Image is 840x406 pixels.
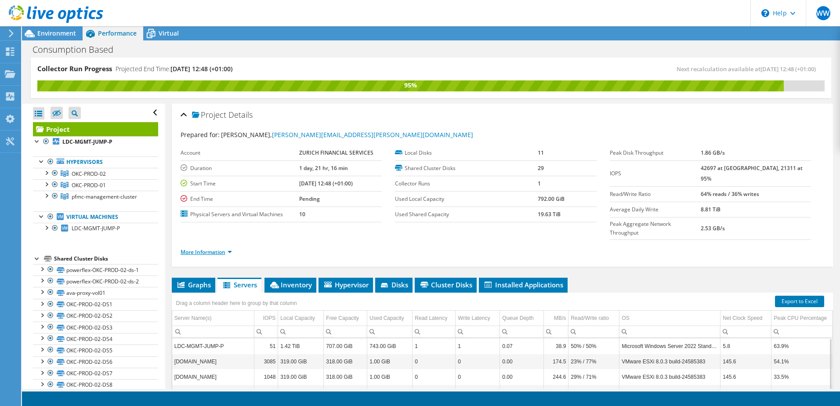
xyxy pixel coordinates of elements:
td: Column Peak CPU Percentage, Value 49.3% [771,384,833,400]
td: Column Server Name(s), Value okc-serv-pflex-p005.zurich.com [172,369,254,384]
td: Column Local Capacity, Filter cell [278,326,324,337]
span: [PERSON_NAME], [221,130,473,139]
b: 1 [538,180,541,187]
td: Column Write Latency, Value 0 [456,369,500,384]
label: Average Daily Write [610,205,701,214]
a: More Information [181,248,232,256]
label: Start Time [181,179,299,188]
td: Column Free Capacity, Value 318.00 GiB [324,369,367,384]
b: 1 day, 21 hr, 16 min [299,164,348,172]
span: pfmc-management-cluster [72,193,137,200]
div: Free Capacity [326,313,359,323]
td: Column Write Latency, Filter cell [456,326,500,337]
span: Graphs [176,280,211,289]
span: Cluster Disks [419,280,472,289]
label: Local Disks [395,149,538,157]
span: Installed Applications [483,280,563,289]
span: OKC-PROD-02 [72,170,106,178]
b: 792.00 GiB [538,195,565,203]
a: Project [33,122,158,136]
td: Column MB/s, Value 174.5 [544,354,568,369]
a: OKC-PROD-02-DS6 [33,356,158,368]
span: WW [816,6,830,20]
td: Column Free Capacity, Filter cell [324,326,367,337]
span: Project [192,111,226,120]
div: Used Capacity [369,313,404,323]
a: ava-proxy-vol01 [33,287,158,298]
span: Details [228,109,253,120]
b: 64% reads / 36% writes [701,190,759,198]
b: LDC-MGMT-JUMP-P [62,138,112,145]
div: Drag a column header here to group by that column [174,297,299,309]
div: Shared Cluster Disks [54,254,158,264]
td: Free Capacity Column [324,311,367,326]
b: 19.63 TiB [538,210,561,218]
a: OKC-PROD-02-DS5 [33,344,158,356]
label: Used Local Capacity [395,195,538,203]
a: [PERSON_NAME][EMAIL_ADDRESS][PERSON_NAME][DOMAIN_NAME] [272,130,473,139]
td: Column OS, Value Microsoft Windows Server 2022 Standard [619,338,721,354]
div: Peak CPU Percentage [774,313,827,323]
span: Environment [37,29,76,37]
a: LDC-MGMT-JUMP-P [33,136,158,148]
td: Column Read/Write ratio, Value 23% / 77% [568,354,619,369]
td: Column Net Clock Speed, Filter cell [721,326,771,337]
td: Column Peak CPU Percentage, Value 54.1% [771,354,833,369]
a: OKC-PROD-02 [33,168,158,179]
td: Column Write Latency, Value 0 [456,354,500,369]
td: Column OS, Filter cell [619,326,721,337]
td: Peak CPU Percentage Column [771,311,833,326]
td: Column Queue Depth, Value 0.00 [500,369,544,384]
label: Account [181,149,299,157]
td: Column MB/s, Filter cell [544,326,568,337]
h1: Consumption Based [29,45,127,54]
td: Column Server Name(s), Value okc-serv-pflex-p006.zurich.com [172,384,254,400]
td: Column MB/s, Value 38.9 [544,338,568,354]
td: Column IOPS, Value 3397 [254,384,278,400]
td: Write Latency Column [456,311,500,326]
a: powerflex-OKC-PROD-02-ds-1 [33,264,158,275]
td: Column Free Capacity, Value 318.00 GiB [324,354,367,369]
label: IOPS [610,169,701,178]
b: 2.53 GB/s [701,225,725,232]
span: [DATE] 12:48 (+01:00) [760,65,816,73]
a: OKC-PROD-02-DS2 [33,310,158,322]
td: Column Free Capacity, Value 318.00 GiB [324,384,367,400]
a: OKC-PROD-02-DS7 [33,368,158,379]
div: Net Clock Speed [723,313,762,323]
td: Read Latency Column [413,311,456,326]
td: Column Used Capacity, Filter cell [367,326,413,337]
td: Column Used Capacity, Value 1.00 GiB [367,384,413,400]
label: Peak Disk Throughput [610,149,701,157]
td: Column Server Name(s), Filter cell [172,326,254,337]
td: Server Name(s) Column [172,311,254,326]
label: Collector Runs [395,179,538,188]
label: Prepared for: [181,130,220,139]
span: Disks [380,280,408,289]
b: 8.81 TiB [701,206,721,213]
div: IOPS [263,313,276,323]
td: Column Read/Write ratio, Value 50% / 50% [568,338,619,354]
td: Column Read Latency, Filter cell [413,326,456,337]
div: Read Latency [415,313,447,323]
td: Column Read Latency, Value 1 [413,338,456,354]
a: Virtual Machines [33,211,158,223]
label: Used Shared Capacity [395,210,538,219]
td: Column Read Latency, Value 0 [413,354,456,369]
a: OKC-PROD-02-DS8 [33,379,158,391]
td: Column Read Latency, Value 0 [413,384,456,400]
td: Column Net Clock Speed, Value 5.8 [721,338,771,354]
div: OS [622,313,629,323]
td: Used Capacity Column [367,311,413,326]
a: pfmc-management-cluster [33,191,158,202]
label: Physical Servers and Virtual Machines [181,210,299,219]
b: Pending [299,195,320,203]
a: OKC-PROD-01 [33,179,158,191]
td: Column Local Capacity, Value 319.00 GiB [278,354,324,369]
td: Column IOPS, Value 51 [254,338,278,354]
td: Column OS, Value VMware ESXi 8.0.3 build-24585383 [619,384,721,400]
span: Performance [98,29,137,37]
td: Column MB/s, Value 244.6 [544,369,568,384]
b: [DATE] 12:48 (+01:00) [299,180,353,187]
td: Read/Write ratio Column [568,311,619,326]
